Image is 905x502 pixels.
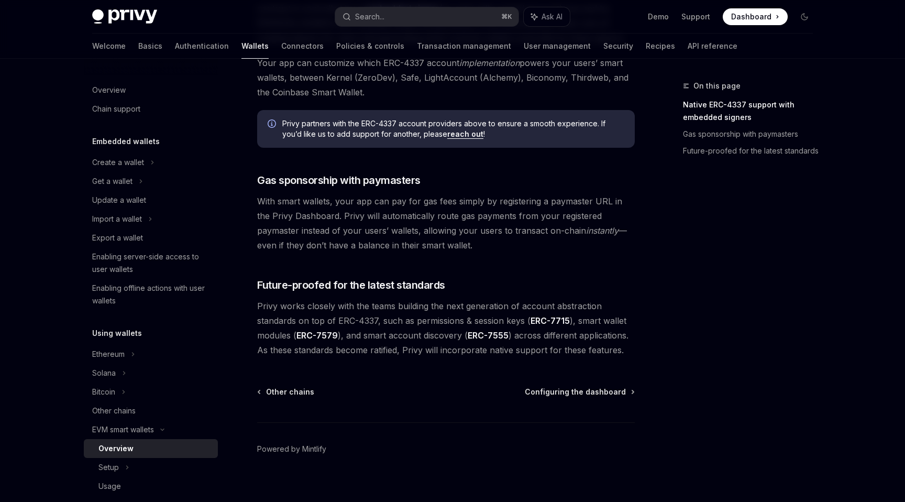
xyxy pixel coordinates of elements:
div: Create a wallet [92,156,144,169]
button: Toggle dark mode [796,8,813,25]
a: Demo [648,12,669,22]
a: reach out [447,129,483,139]
span: Other chains [266,387,314,397]
a: Wallets [241,34,269,59]
span: Gas sponsorship with paymasters [257,173,421,188]
a: ERC-7579 [296,330,338,341]
a: Connectors [281,34,324,59]
div: Search... [355,10,384,23]
div: Chain support [92,103,140,115]
span: Configuring the dashboard [525,387,626,397]
a: ERC-7715 [531,315,570,326]
a: Support [681,12,710,22]
span: ⌘ K [501,13,512,21]
div: Ethereum [92,348,125,361]
span: Privy works closely with the teams building the next generation of account abstraction standards ... [257,299,635,357]
span: Your app can customize which ERC-4337 account powers your users’ smart wallets, between Kernel (Z... [257,56,635,100]
div: Other chains [92,405,136,417]
div: Enabling offline actions with user wallets [92,282,212,307]
div: Export a wallet [92,232,143,244]
div: Setup [98,461,119,474]
div: Solana [92,367,116,379]
div: Enabling server-side access to user wallets [92,250,212,276]
svg: Info [268,119,278,130]
button: Search...⌘K [335,7,518,26]
a: Future-proofed for the latest standards [683,143,821,159]
h5: Using wallets [92,327,142,340]
a: Usage [84,477,218,496]
a: Overview [84,439,218,458]
span: Privy partners with the ERC-4337 account providers above to ensure a smooth experience. If you’d ... [282,118,624,139]
a: Configuring the dashboard [525,387,634,397]
a: Security [603,34,633,59]
h5: Embedded wallets [92,135,160,148]
a: Enabling server-side access to user wallets [84,247,218,279]
a: Enabling offline actions with user wallets [84,279,218,310]
a: Overview [84,81,218,100]
a: Other chains [258,387,314,397]
div: Update a wallet [92,194,146,206]
a: Gas sponsorship with paymasters [683,126,821,143]
a: Export a wallet [84,228,218,247]
em: implementation [459,58,520,68]
span: Future-proofed for the latest standards [257,278,445,292]
a: Chain support [84,100,218,118]
div: Usage [98,480,121,493]
img: dark logo [92,9,157,24]
span: On this page [693,80,741,92]
a: API reference [688,34,737,59]
span: Ask AI [542,12,562,22]
a: Authentication [175,34,229,59]
div: Overview [92,84,126,96]
a: Other chains [84,401,218,420]
a: User management [524,34,591,59]
a: Basics [138,34,162,59]
div: Get a wallet [92,175,133,188]
a: Transaction management [417,34,511,59]
div: Overview [98,442,134,455]
a: Welcome [92,34,126,59]
div: EVM smart wallets [92,423,154,436]
div: Bitcoin [92,386,115,398]
a: Powered by Mintlify [257,444,326,454]
span: With smart wallets, your app can pay for gas fees simply by registering a paymaster URL in the Pr... [257,194,635,253]
a: Recipes [646,34,675,59]
em: instantly [586,225,619,236]
a: Update a wallet [84,191,218,210]
a: Policies & controls [336,34,404,59]
a: ERC-7555 [468,330,509,341]
button: Ask AI [524,7,570,26]
span: Dashboard [731,12,771,22]
a: Native ERC-4337 support with embedded signers [683,96,821,126]
a: Dashboard [723,8,788,25]
div: Import a wallet [92,213,142,225]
